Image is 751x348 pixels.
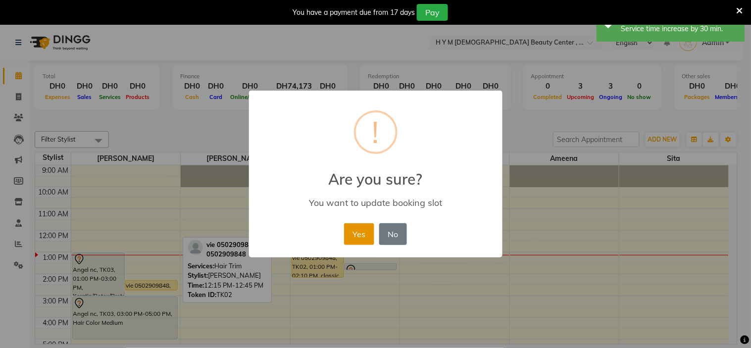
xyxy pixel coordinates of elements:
[263,197,488,208] div: You want to update booking slot
[344,223,374,245] button: Yes
[417,4,448,21] button: Pay
[379,223,407,245] button: No
[372,112,379,152] div: !
[293,7,415,18] div: You have a payment due from 17 days
[249,158,502,188] h2: Are you sure?
[621,24,738,34] div: Service time increase by 30 min.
